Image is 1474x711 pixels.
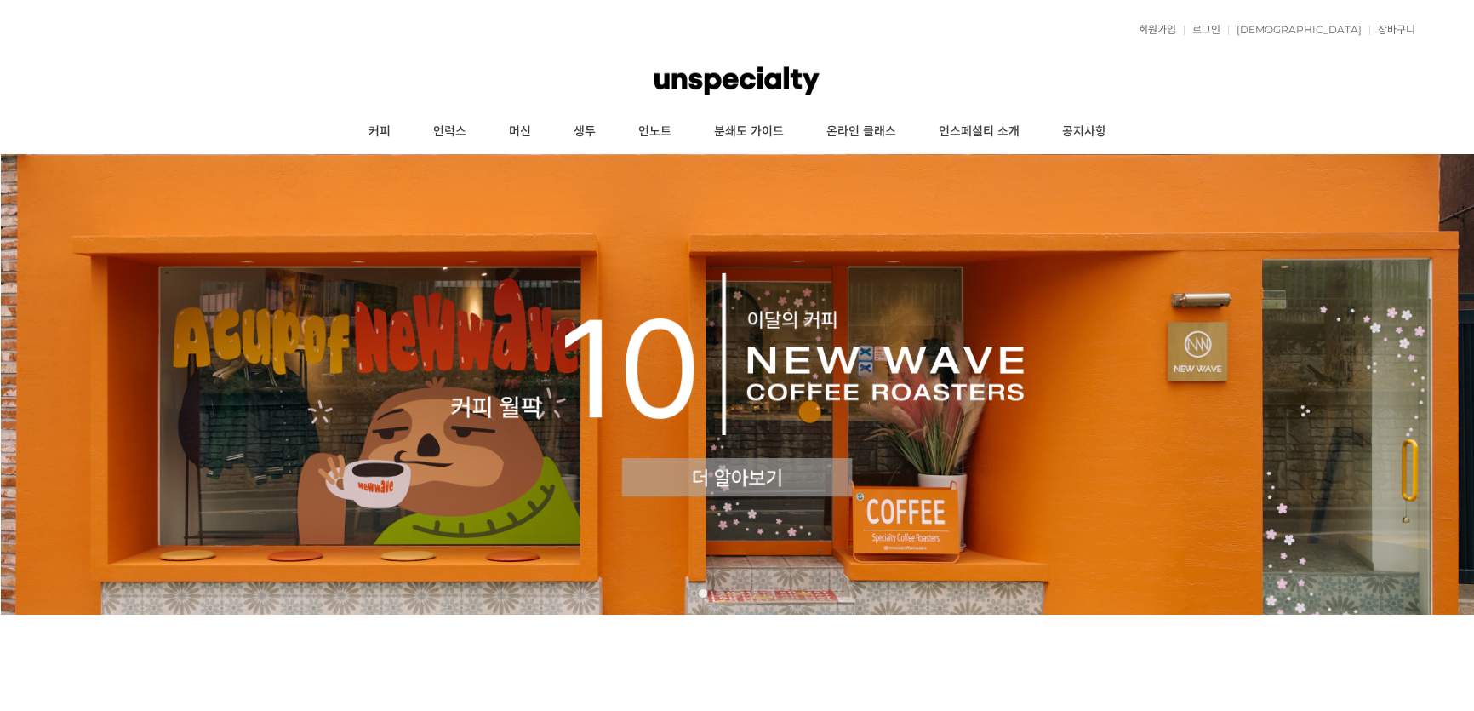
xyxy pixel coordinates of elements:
[716,589,724,598] a: 2
[767,589,775,598] a: 5
[488,111,552,153] a: 머신
[1184,25,1220,35] a: 로그인
[693,111,805,153] a: 분쇄도 가이드
[1369,25,1415,35] a: 장바구니
[1041,111,1128,153] a: 공지사항
[750,589,758,598] a: 4
[347,111,412,153] a: 커피
[617,111,693,153] a: 언노트
[699,589,707,598] a: 1
[917,111,1041,153] a: 언스페셜티 소개
[412,111,488,153] a: 언럭스
[1130,25,1176,35] a: 회원가입
[805,111,917,153] a: 온라인 클래스
[552,111,617,153] a: 생두
[654,55,820,106] img: 언스페셜티 몰
[733,589,741,598] a: 3
[1228,25,1362,35] a: [DEMOGRAPHIC_DATA]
